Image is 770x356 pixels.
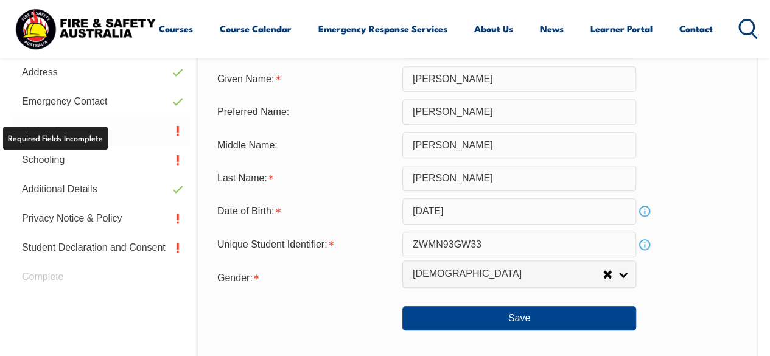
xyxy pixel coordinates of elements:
a: Address [12,58,190,87]
span: [DEMOGRAPHIC_DATA] [413,268,603,281]
a: Additional Details [12,175,190,204]
input: Select Date... [402,198,636,224]
a: Learner Portal [590,14,653,43]
div: Given Name is required. [208,68,402,91]
div: Preferred Name: [208,100,402,124]
a: Info [636,236,653,253]
a: Course Calendar [220,14,292,43]
span: Gender: [217,273,253,283]
div: Last Name is required. [208,167,402,190]
input: 10 Characters no 1, 0, O or I [402,232,636,257]
a: Info [636,203,653,220]
a: Emergency Contact [12,87,190,116]
a: Nationality [12,116,190,145]
a: Contact [679,14,713,43]
div: Date of Birth is required. [208,200,402,223]
a: Emergency Response Services [318,14,447,43]
a: News [540,14,564,43]
a: Student Declaration and Consent [12,233,190,262]
div: Gender is required. [208,265,402,289]
div: Middle Name: [208,133,402,156]
button: Save [402,306,636,330]
div: Unique Student Identifier is required. [208,233,402,256]
a: Courses [159,14,193,43]
a: Schooling [12,145,190,175]
a: About Us [474,14,513,43]
a: Privacy Notice & Policy [12,204,190,233]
